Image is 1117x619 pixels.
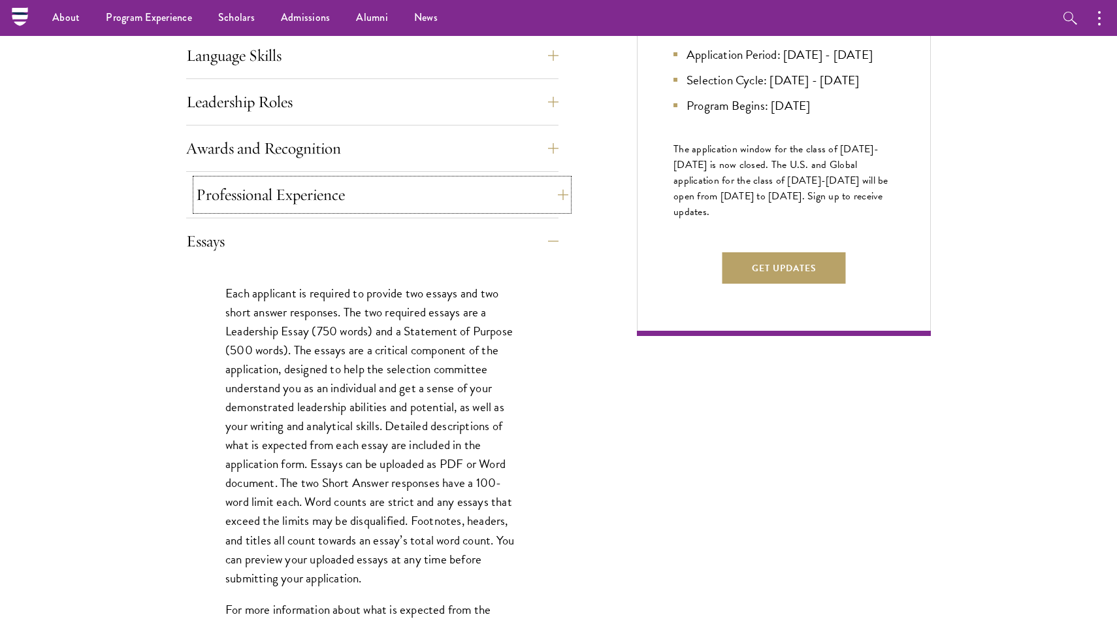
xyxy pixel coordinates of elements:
button: Language Skills [186,40,558,71]
p: Each applicant is required to provide two essays and two short answer responses. The two required... [225,284,519,588]
button: Get Updates [722,252,846,284]
button: Professional Experience [196,179,568,210]
button: Essays [186,226,558,257]
li: Selection Cycle: [DATE] - [DATE] [673,71,894,90]
button: Leadership Roles [186,86,558,118]
li: Application Period: [DATE] - [DATE] [673,45,894,64]
span: The application window for the class of [DATE]-[DATE] is now closed. The U.S. and Global applicat... [673,141,888,220]
button: Awards and Recognition [186,133,558,164]
li: Program Begins: [DATE] [673,96,894,115]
